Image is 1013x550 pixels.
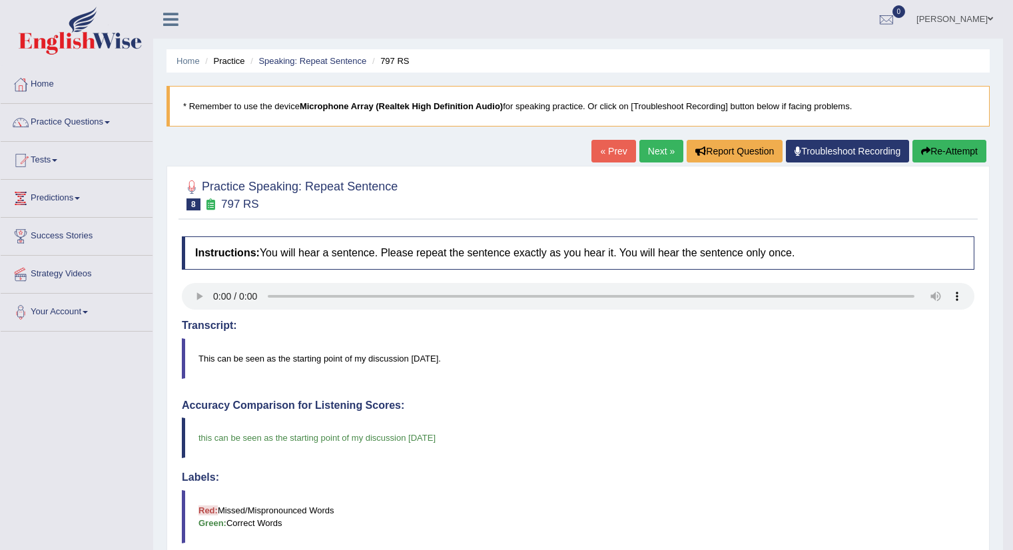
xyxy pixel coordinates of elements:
li: Practice [202,55,244,67]
a: Your Account [1,294,153,327]
a: « Prev [591,140,635,162]
a: Tests [1,142,153,175]
a: Speaking: Repeat Sentence [258,56,366,66]
a: Home [176,56,200,66]
span: 0 [892,5,906,18]
h2: Practice Speaking: Repeat Sentence [182,177,398,210]
a: Strategy Videos [1,256,153,289]
a: Practice Questions [1,104,153,137]
h4: Accuracy Comparison for Listening Scores: [182,400,974,412]
li: 797 RS [369,55,410,67]
b: Green: [198,518,226,528]
a: Next » [639,140,683,162]
blockquote: This can be seen as the starting point of my discussion [DATE]. [182,338,974,379]
small: 797 RS [221,198,259,210]
span: this can be seen as the starting point of my discussion [DATE] [198,433,436,443]
button: Report Question [687,140,783,162]
b: Microphone Array (Realtek High Definition Audio) [300,101,503,111]
button: Re-Attempt [912,140,986,162]
blockquote: Missed/Mispronounced Words Correct Words [182,490,974,543]
a: Home [1,66,153,99]
blockquote: * Remember to use the device for speaking practice. Or click on [Troubleshoot Recording] button b... [167,86,990,127]
span: 8 [186,198,200,210]
b: Instructions: [195,247,260,258]
h4: Transcript: [182,320,974,332]
a: Predictions [1,180,153,213]
small: Exam occurring question [204,198,218,211]
h4: Labels: [182,471,974,483]
a: Troubleshoot Recording [786,140,909,162]
b: Red: [198,505,218,515]
a: Success Stories [1,218,153,251]
h4: You will hear a sentence. Please repeat the sentence exactly as you hear it. You will hear the se... [182,236,974,270]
